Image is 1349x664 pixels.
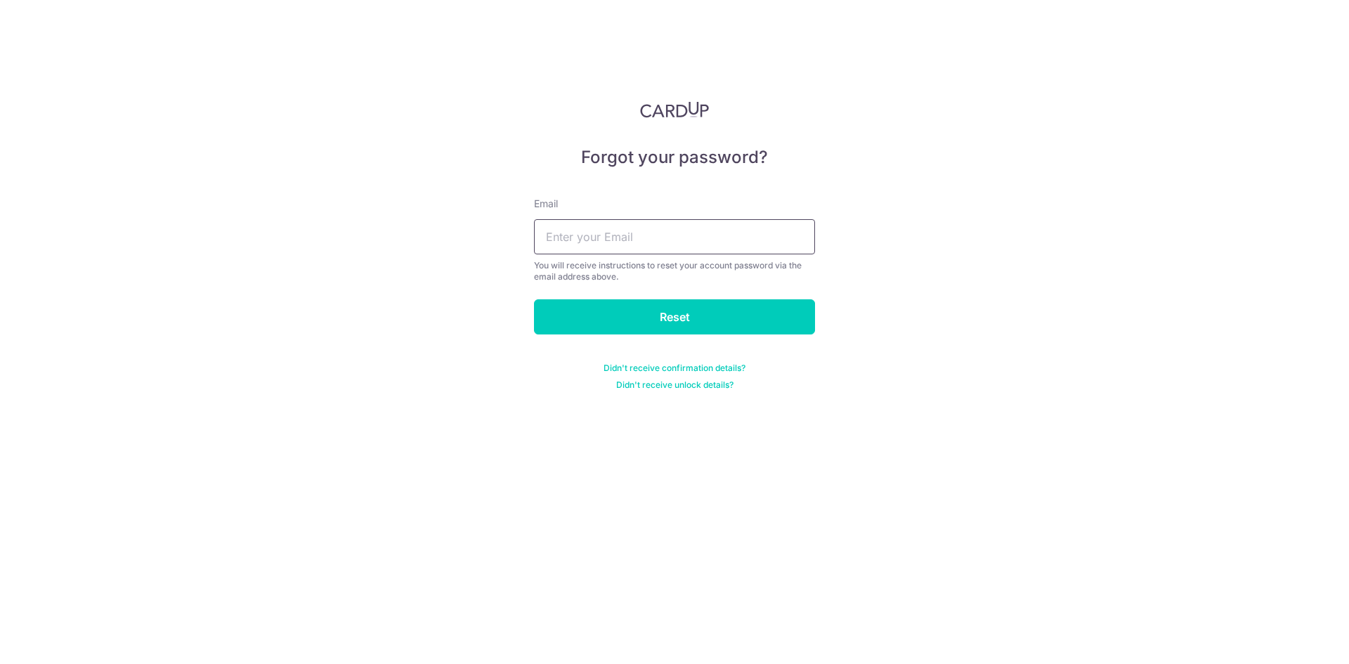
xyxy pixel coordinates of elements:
[604,363,745,374] a: Didn't receive confirmation details?
[534,299,815,334] input: Reset
[534,197,558,211] label: Email
[534,146,815,169] h5: Forgot your password?
[640,101,709,118] img: CardUp Logo
[534,260,815,282] div: You will receive instructions to reset your account password via the email address above.
[534,219,815,254] input: Enter your Email
[616,379,734,391] a: Didn't receive unlock details?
